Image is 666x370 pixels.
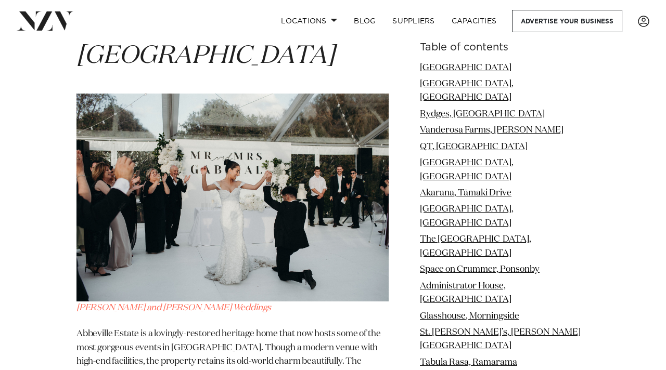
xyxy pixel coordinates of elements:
em: [GEOGRAPHIC_DATA] [76,44,335,69]
a: The [GEOGRAPHIC_DATA], [GEOGRAPHIC_DATA] [420,235,531,258]
a: [GEOGRAPHIC_DATA], [GEOGRAPHIC_DATA] [420,159,514,181]
a: [GEOGRAPHIC_DATA], [GEOGRAPHIC_DATA] [420,205,514,228]
a: Akarana, Tāmaki Drive [420,189,511,198]
a: [PERSON_NAME] and [PERSON_NAME] Weddings [76,303,271,312]
a: Rydges, [GEOGRAPHIC_DATA] [420,110,545,118]
a: [GEOGRAPHIC_DATA], [GEOGRAPHIC_DATA] [420,80,514,102]
a: Capacities [443,10,505,32]
h6: Table of contents [420,42,590,53]
a: QT, [GEOGRAPHIC_DATA] [420,142,528,151]
a: Tabula Rasa, Ramarama [420,358,517,367]
img: nzv-logo.png [17,11,73,30]
a: Space on Crummer, Ponsonby [420,266,540,274]
a: BLOG [345,10,384,32]
a: [GEOGRAPHIC_DATA] [420,63,511,72]
a: Locations [273,10,345,32]
a: St. [PERSON_NAME]’s, [PERSON_NAME][GEOGRAPHIC_DATA] [420,328,581,350]
a: Advertise your business [512,10,622,32]
a: SUPPLIERS [384,10,443,32]
span: Abbeville Estate, [76,11,335,69]
a: Vanderosa Farms, [PERSON_NAME] [420,126,563,135]
a: Glasshouse, Morningside [420,312,519,321]
a: Administrator House, [GEOGRAPHIC_DATA] [420,282,511,304]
